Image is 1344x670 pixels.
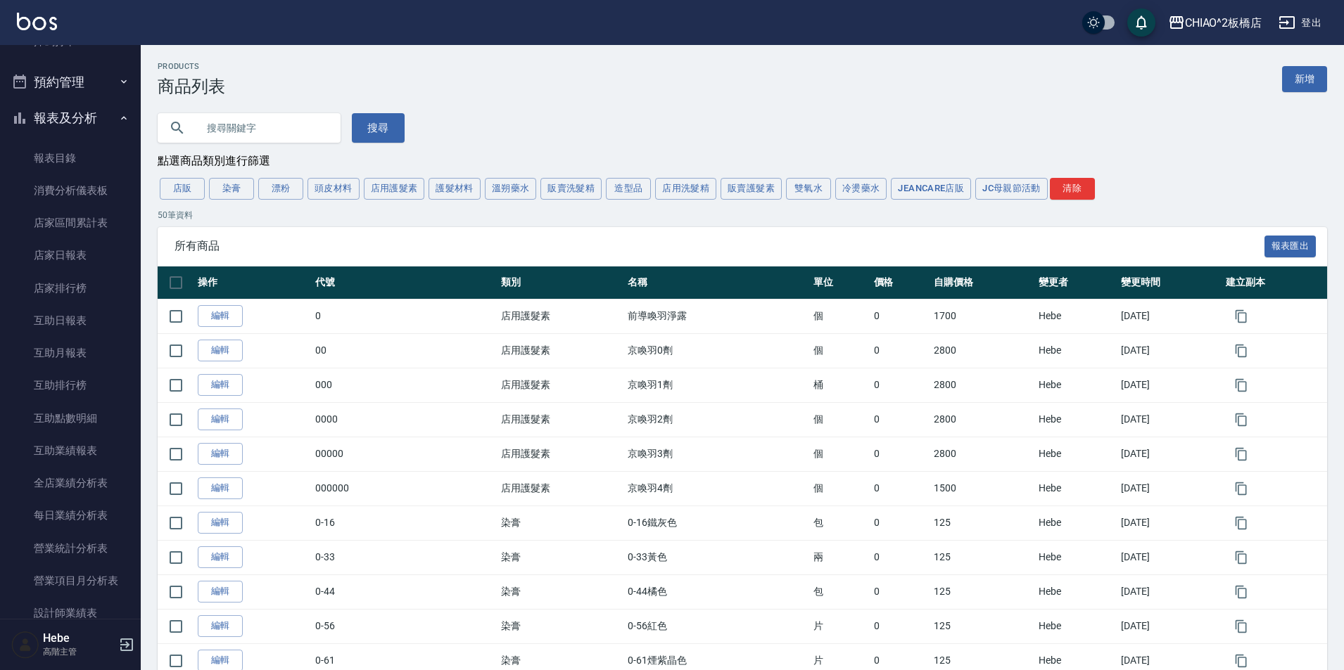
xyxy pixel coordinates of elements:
td: 00000 [312,437,497,471]
a: 編輯 [198,305,243,327]
th: 單位 [810,266,870,299]
td: [DATE] [1117,471,1222,505]
th: 自購價格 [930,266,1035,299]
a: 互助排行榜 [6,369,135,401]
td: 125 [930,609,1035,643]
button: 清除 [1050,178,1095,200]
td: [DATE] [1117,402,1222,437]
td: 店用護髮素 [497,333,624,368]
td: 京喚羽0劑 [624,333,810,368]
button: CHIAO^2板橋店 [1162,8,1268,37]
button: 溫朔藥水 [485,178,537,200]
td: Hebe [1035,609,1117,643]
p: 50 筆資料 [158,209,1327,221]
td: Hebe [1035,299,1117,333]
a: 店家區間累計表 [6,207,135,239]
td: Hebe [1035,368,1117,402]
button: JeanCare店販 [891,178,971,200]
td: Hebe [1035,402,1117,437]
a: 編輯 [198,615,243,637]
td: 京喚羽4劑 [624,471,810,505]
td: 個 [810,471,870,505]
td: [DATE] [1117,368,1222,402]
td: 0 [870,574,931,609]
input: 搜尋關鍵字 [197,109,329,147]
a: 報表目錄 [6,142,135,174]
td: 京喚羽3劑 [624,437,810,471]
td: 0 [870,402,931,437]
td: 個 [810,333,870,368]
td: 0 [870,471,931,505]
button: 染膏 [209,178,254,200]
td: 包 [810,505,870,540]
a: 營業統計分析表 [6,532,135,565]
td: 2800 [930,402,1035,437]
td: 店用護髮素 [497,437,624,471]
td: 0 [870,299,931,333]
a: 消費分析儀表板 [6,174,135,207]
td: 京喚羽1劑 [624,368,810,402]
td: 兩 [810,540,870,574]
button: 頭皮材料 [308,178,360,200]
td: 0-44橘色 [624,574,810,609]
td: 0-33 [312,540,497,574]
div: CHIAO^2板橋店 [1185,14,1262,32]
a: 互助業績報表 [6,434,135,467]
a: 互助日報表 [6,304,135,337]
button: 漂粉 [258,178,303,200]
p: 高階主管 [43,645,115,658]
span: 所有商品 [175,239,1264,253]
td: 000000 [312,471,497,505]
button: JC母親節活動 [975,178,1048,200]
td: 0000 [312,402,497,437]
a: 店家排行榜 [6,272,135,304]
h5: Hebe [43,631,115,645]
td: 0-16鐵灰色 [624,505,810,540]
td: 個 [810,299,870,333]
button: 造型品 [606,178,651,200]
button: 販賣洗髮精 [540,178,602,200]
td: 2800 [930,368,1035,402]
td: 000 [312,368,497,402]
img: Logo [17,13,57,30]
td: 1700 [930,299,1035,333]
td: 0-56 [312,609,497,643]
td: 店用護髮素 [497,402,624,437]
button: save [1127,8,1155,37]
th: 變更者 [1035,266,1117,299]
a: 編輯 [198,340,243,361]
td: 桶 [810,368,870,402]
th: 操作 [194,266,312,299]
a: 新增 [1282,66,1327,92]
td: Hebe [1035,333,1117,368]
td: 片 [810,609,870,643]
td: [DATE] [1117,333,1222,368]
td: Hebe [1035,505,1117,540]
td: [DATE] [1117,609,1222,643]
td: 2800 [930,333,1035,368]
td: 個 [810,402,870,437]
td: 0 [870,333,931,368]
a: 營業項目月分析表 [6,565,135,597]
button: 報表及分析 [6,100,135,136]
td: Hebe [1035,471,1117,505]
td: 染膏 [497,574,624,609]
td: 染膏 [497,505,624,540]
td: 前導喚羽淨露 [624,299,810,333]
td: [DATE] [1117,540,1222,574]
td: 0 [870,609,931,643]
th: 建立副本 [1222,266,1327,299]
td: 京喚羽2劑 [624,402,810,437]
th: 名稱 [624,266,810,299]
img: Person [11,631,39,659]
button: 店用洗髮精 [655,178,716,200]
td: 店用護髮素 [497,471,624,505]
a: 編輯 [198,512,243,534]
td: 店用護髮素 [497,368,624,402]
a: 編輯 [198,581,243,603]
a: 互助月報表 [6,337,135,369]
td: 125 [930,540,1035,574]
td: 0 [312,299,497,333]
button: 店用護髮素 [364,178,425,200]
td: 0 [870,368,931,402]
